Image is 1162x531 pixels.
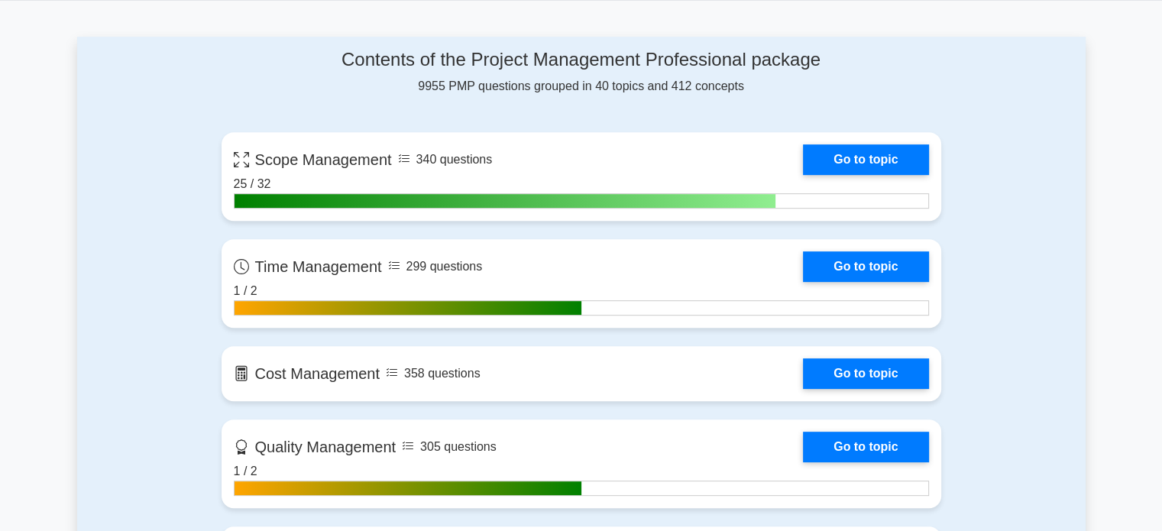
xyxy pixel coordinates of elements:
[803,144,928,175] a: Go to topic
[222,49,941,96] div: 9955 PMP questions grouped in 40 topics and 412 concepts
[803,358,928,389] a: Go to topic
[222,49,941,71] h4: Contents of the Project Management Professional package
[803,251,928,282] a: Go to topic
[803,432,928,462] a: Go to topic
